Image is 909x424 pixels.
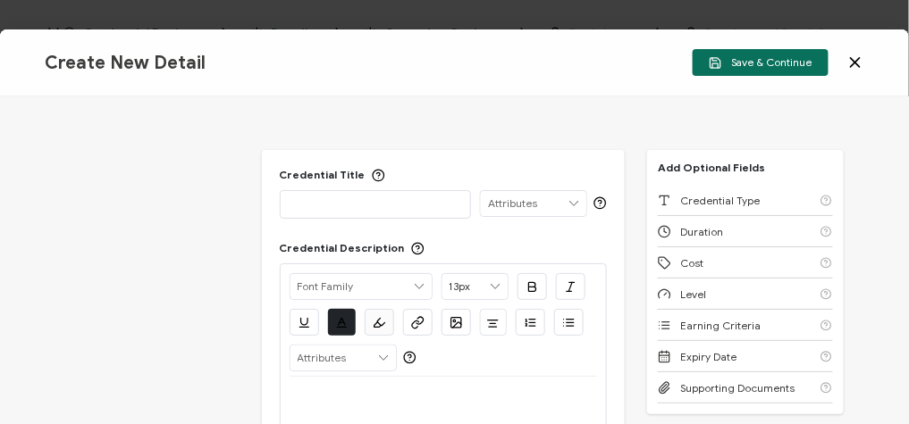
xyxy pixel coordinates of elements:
[290,345,396,370] input: Attributes
[647,161,776,174] p: Add Optional Fields
[45,52,206,74] span: Create New Detail
[280,241,425,254] div: Credential Description
[680,256,703,270] span: Cost
[680,287,706,301] span: Level
[680,381,795,395] span: Supporting Documents
[680,225,723,238] span: Duration
[290,274,432,299] input: Font Family
[693,49,829,76] button: Save & Continue
[442,274,508,299] input: Font Size
[481,191,586,216] input: Attributes
[709,56,812,70] span: Save & Continue
[280,168,385,181] div: Credential Title
[680,319,761,332] span: Earning Criteria
[680,350,736,363] span: Expiry Date
[820,338,909,424] iframe: Chat Widget
[680,194,760,207] span: Credential Type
